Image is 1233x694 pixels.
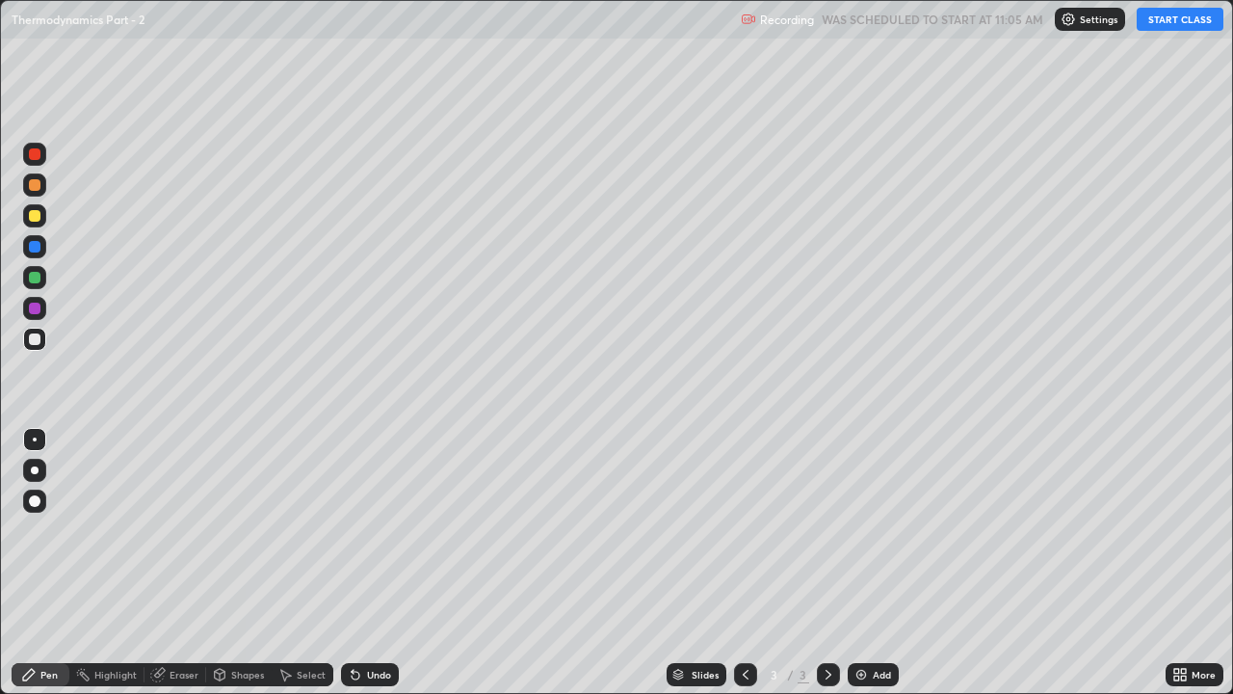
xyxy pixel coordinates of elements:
p: Recording [760,13,814,27]
div: Pen [40,670,58,680]
img: add-slide-button [853,667,869,682]
div: Eraser [170,670,198,680]
img: class-settings-icons [1061,12,1076,27]
div: Select [297,670,326,680]
div: 3 [798,666,809,683]
img: recording.375f2c34.svg [741,12,756,27]
p: Thermodynamics Part - 2 [12,12,144,27]
h5: WAS SCHEDULED TO START AT 11:05 AM [822,11,1043,28]
div: More [1192,670,1216,680]
button: START CLASS [1137,8,1223,31]
div: Highlight [94,670,137,680]
div: 3 [765,669,784,681]
p: Settings [1080,14,1117,24]
div: Slides [692,670,719,680]
div: Shapes [231,670,264,680]
div: Add [873,670,891,680]
div: Undo [367,670,391,680]
div: / [788,669,794,681]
